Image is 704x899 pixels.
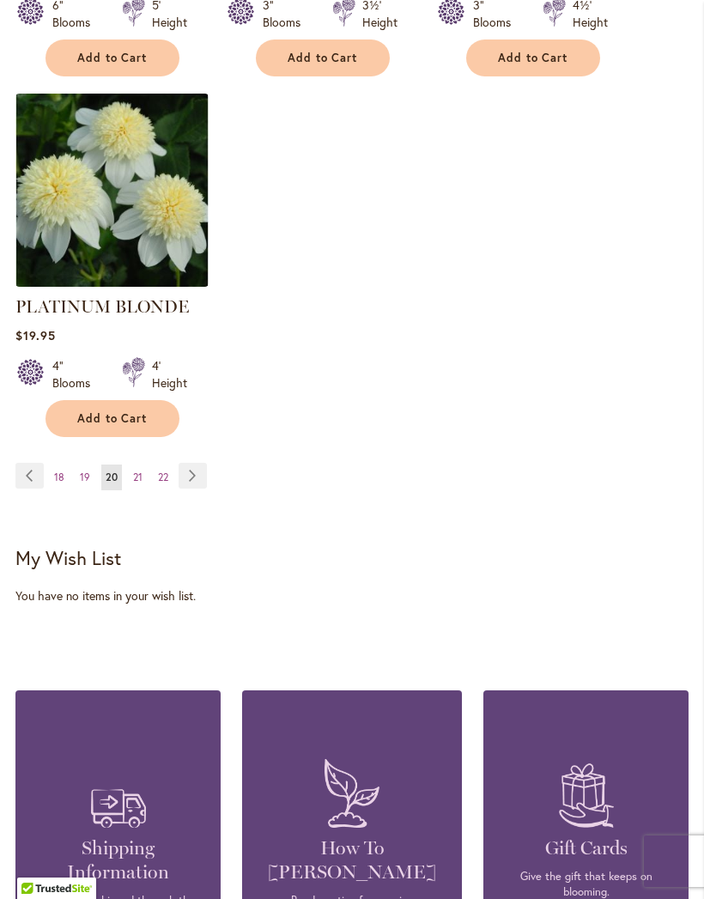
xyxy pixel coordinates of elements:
[77,411,148,426] span: Add to Cart
[15,327,56,343] span: $19.95
[15,274,209,290] a: PLATINUM BLONDE
[256,39,390,76] button: Add to Cart
[15,587,689,604] div: You have no items in your wish list.
[77,51,148,65] span: Add to Cart
[288,51,358,65] span: Add to Cart
[466,39,600,76] button: Add to Cart
[52,357,101,392] div: 4" Blooms
[268,836,436,884] h4: How To [PERSON_NAME]
[154,465,173,490] a: 22
[76,465,94,490] a: 19
[498,51,568,65] span: Add to Cart
[509,836,663,860] h4: Gift Cards
[129,465,147,490] a: 21
[54,471,64,483] span: 18
[41,836,195,884] h4: Shipping Information
[15,545,121,570] strong: My Wish List
[46,39,179,76] button: Add to Cart
[13,838,61,886] iframe: Launch Accessibility Center
[80,471,90,483] span: 19
[15,296,189,317] a: PLATINUM BLONDE
[50,465,69,490] a: 18
[158,471,168,483] span: 22
[46,400,179,437] button: Add to Cart
[152,357,187,392] div: 4' Height
[15,94,209,287] img: PLATINUM BLONDE
[133,471,143,483] span: 21
[106,471,118,483] span: 20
